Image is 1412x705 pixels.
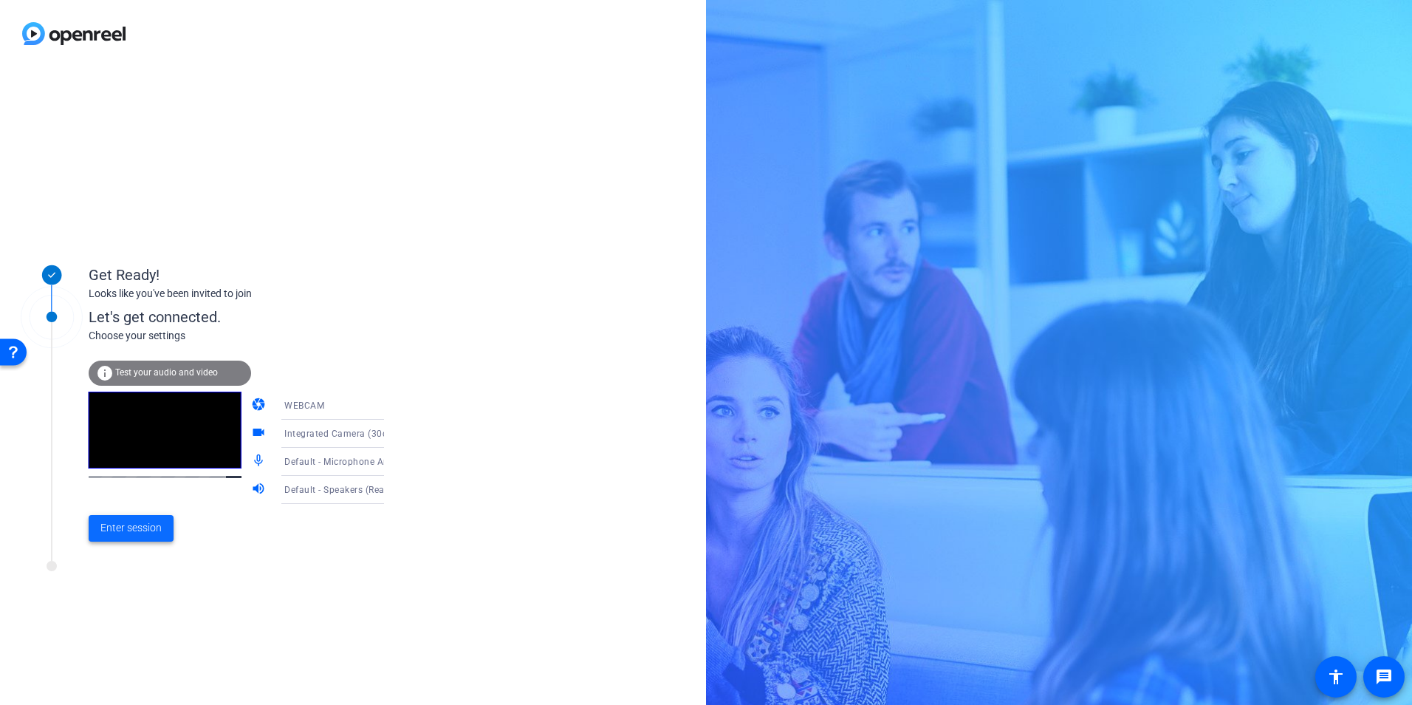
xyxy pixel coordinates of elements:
mat-icon: message [1375,668,1393,686]
div: Choose your settings [89,328,414,344]
mat-icon: mic_none [251,453,269,471]
mat-icon: volume_up [251,481,269,499]
button: Enter session [89,515,174,542]
span: Integrated Camera (30c9:0063) [284,427,421,439]
div: Looks like you've been invited to join [89,286,384,302]
span: WEBCAM [284,401,324,411]
span: Default - Speakers (Realtek(R) Audio) [284,483,444,495]
mat-icon: accessibility [1327,668,1345,686]
mat-icon: camera [251,397,269,415]
div: Get Ready! [89,264,384,286]
mat-icon: info [96,364,114,382]
span: Enter session [100,520,162,536]
div: Let's get connected. [89,306,414,328]
span: Default - Microphone Array (AMD Audio Device) [284,455,489,467]
span: Test your audio and video [115,367,218,378]
mat-icon: videocam [251,425,269,443]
